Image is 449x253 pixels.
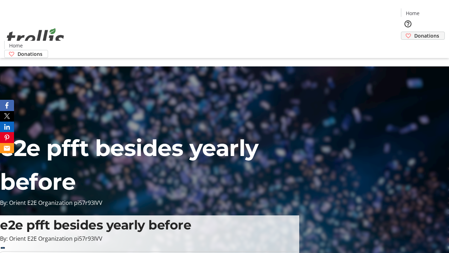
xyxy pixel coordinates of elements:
[401,40,415,54] button: Cart
[4,20,67,56] img: Orient E2E Organization pi57r93IVV's Logo
[9,42,23,49] span: Home
[18,50,42,58] span: Donations
[4,50,48,58] a: Donations
[401,32,445,40] a: Donations
[401,17,415,31] button: Help
[5,42,27,49] a: Home
[414,32,439,39] span: Donations
[401,9,424,17] a: Home
[406,9,420,17] span: Home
